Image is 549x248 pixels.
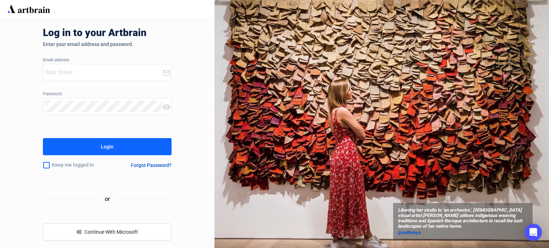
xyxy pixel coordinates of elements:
div: Log in to your Artbrain [43,27,257,41]
span: Likening her studio to ‘an orchestra’, [DEMOGRAPHIC_DATA] visual artist [PERSON_NAME] utilises in... [398,208,528,229]
div: Password [43,92,172,97]
div: Email address [43,58,172,63]
a: @sothebys [398,229,528,236]
div: Open Intercom Messenger [525,224,542,241]
div: Login [101,141,114,152]
div: Enter your email address and password. [43,41,172,47]
button: Login [43,138,172,155]
span: Continue With Microsoft [84,229,138,235]
div: Keep me logged in [43,158,114,173]
span: @sothebys [398,230,421,235]
span: windows [76,229,81,234]
div: Forgot Password? [131,162,172,168]
button: windowsContinue With Microsoft [43,223,172,241]
span: or [99,194,116,203]
input: Your Email [45,67,162,78]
